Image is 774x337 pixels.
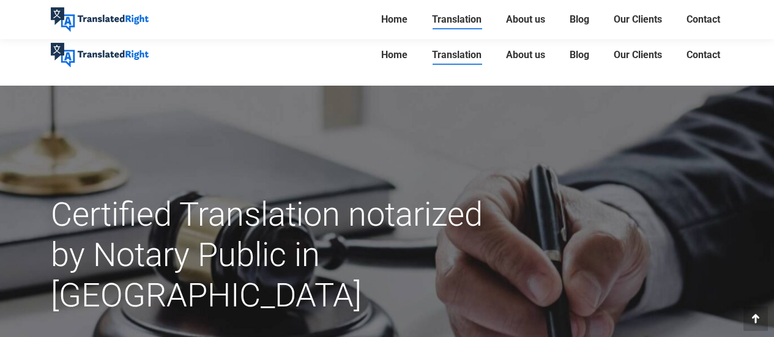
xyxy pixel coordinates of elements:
span: Contact [687,49,720,61]
span: Contact [687,13,720,26]
span: Our Clients [614,49,662,61]
a: Blog [566,35,593,75]
a: Our Clients [610,35,666,75]
span: About us [506,49,545,61]
a: Translation [428,11,485,28]
span: Home [381,13,407,26]
span: About us [506,13,545,26]
span: Our Clients [614,13,662,26]
span: Translation [432,49,482,61]
span: Blog [570,13,589,26]
img: Translated Right [51,7,149,32]
a: Home [378,11,411,28]
span: Translation [432,13,482,26]
a: About us [502,11,549,28]
a: Translation [428,35,485,75]
a: Home [378,35,411,75]
a: Contact [683,35,724,75]
a: Blog [566,11,593,28]
img: Translated Right [51,43,149,67]
span: Blog [570,49,589,61]
a: Contact [683,11,724,28]
a: About us [502,35,549,75]
a: Our Clients [610,11,666,28]
h1: Certified Translation notarized by Notary Public in [GEOGRAPHIC_DATA] [51,194,493,316]
span: Home [381,49,407,61]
